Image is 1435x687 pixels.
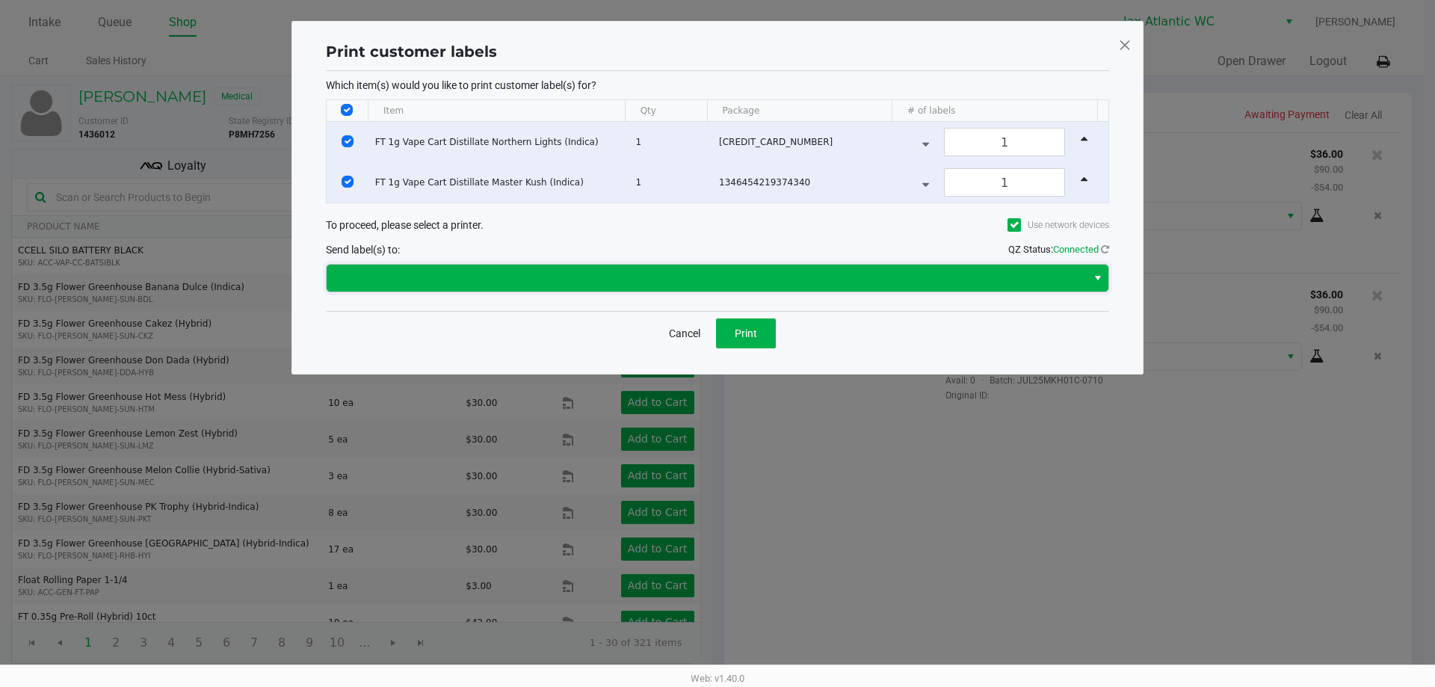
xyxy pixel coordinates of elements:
[892,100,1097,122] th: # of labels
[629,122,712,162] td: 1
[1053,244,1099,255] span: Connected
[735,327,757,339] span: Print
[1007,218,1109,232] label: Use network devices
[327,100,1108,203] div: Data table
[659,318,710,348] button: Cancel
[326,40,497,63] h1: Print customer labels
[707,100,892,122] th: Package
[342,135,354,147] input: Select Row
[691,673,744,684] span: Web: v1.40.0
[1087,265,1108,292] button: Select
[326,244,400,256] span: Send label(s) to:
[368,122,629,162] td: FT 1g Vape Cart Distillate Northern Lights (Indica)
[716,318,776,348] button: Print
[1008,244,1109,255] span: QZ Status:
[629,162,712,203] td: 1
[368,100,625,122] th: Item
[712,122,900,162] td: [CREDIT_CARD_NUMBER]
[342,176,354,188] input: Select Row
[341,104,353,116] input: Select All Rows
[712,162,900,203] td: 1346454219374340
[326,78,1109,92] p: Which item(s) would you like to print customer label(s) for?
[326,219,484,231] span: To proceed, please select a printer.
[625,100,707,122] th: Qty
[368,162,629,203] td: FT 1g Vape Cart Distillate Master Kush (Indica)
